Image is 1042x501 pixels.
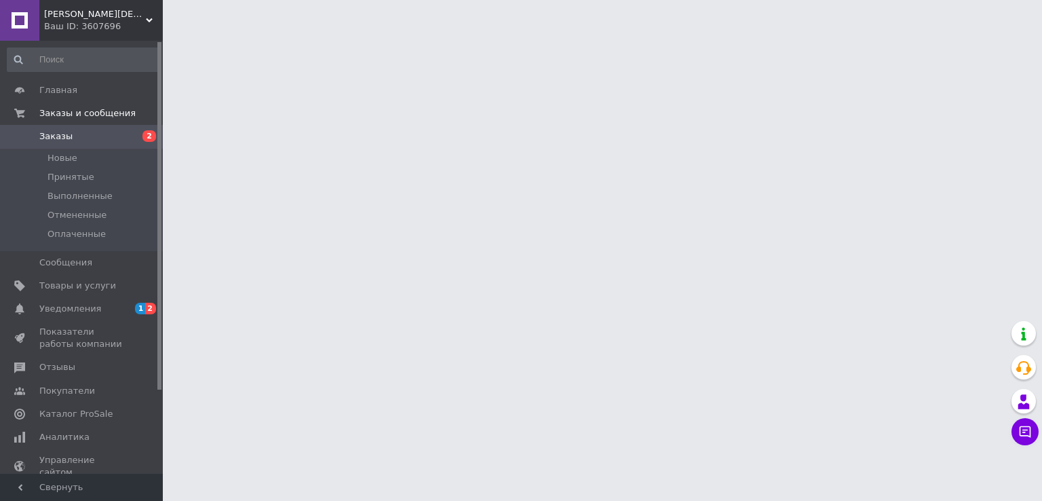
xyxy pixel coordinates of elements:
span: Покупатели [39,385,95,397]
span: Отзывы [39,361,75,373]
span: Главная [39,84,77,96]
span: 1 [135,303,146,314]
span: Принятые [47,171,94,183]
button: Чат с покупателем [1011,418,1039,445]
span: Управление сайтом [39,454,126,479]
span: Выполненные [47,190,113,202]
span: Показатели работы компании [39,326,126,350]
span: Каталог ProSale [39,408,113,420]
span: Заказы и сообщения [39,107,136,119]
span: Заказы [39,130,73,143]
span: Отмененные [47,209,107,221]
span: Уведомления [39,303,101,315]
span: Vasantika Ayurveda [44,8,146,20]
span: 2 [145,303,156,314]
span: Товары и услуги [39,280,116,292]
span: Сообщения [39,257,92,269]
input: Поиск [7,48,160,72]
span: Новые [47,152,77,164]
span: Оплаченные [47,228,106,240]
span: Аналитика [39,431,90,443]
div: Ваш ID: 3607696 [44,20,163,33]
span: 2 [142,130,156,142]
